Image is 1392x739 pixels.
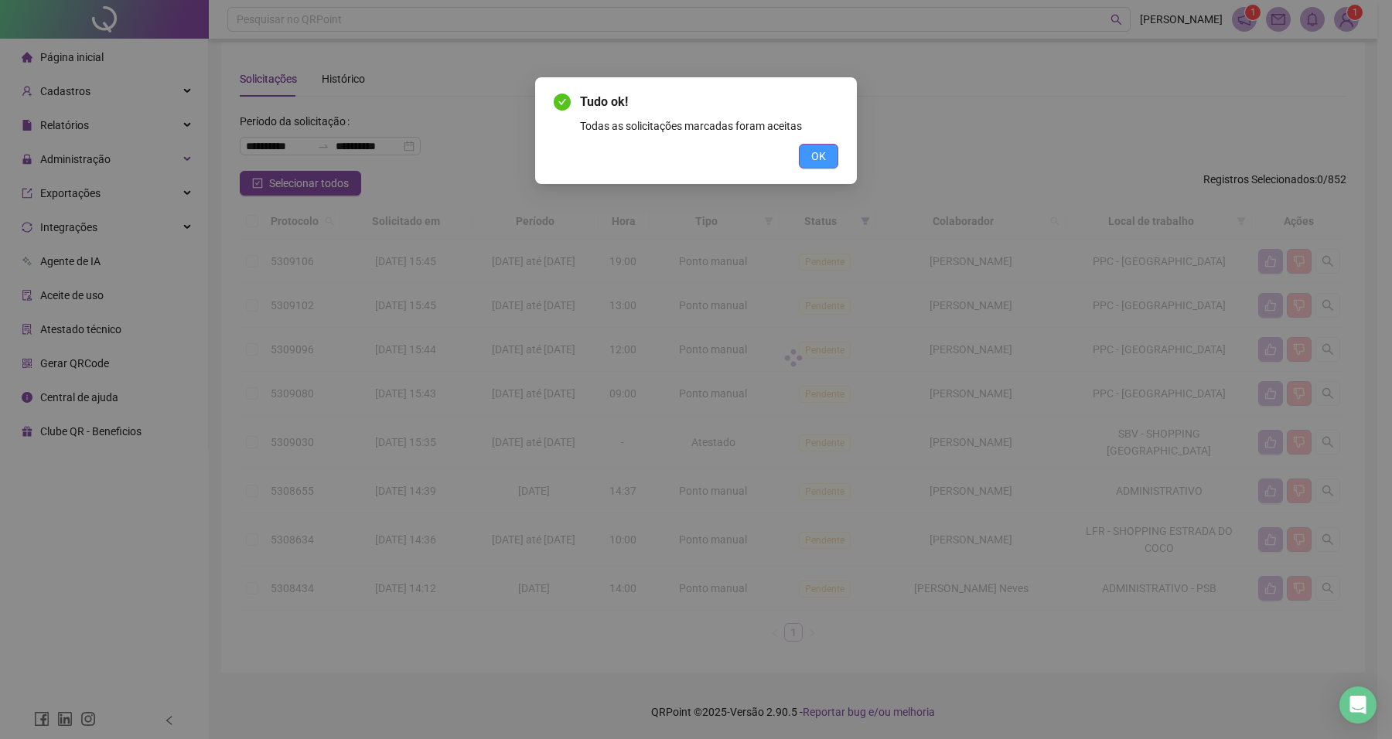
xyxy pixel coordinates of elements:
[580,93,838,111] span: Tudo ok!
[580,117,838,135] div: Todas as solicitações marcadas foram aceitas
[799,144,838,169] button: OK
[1339,686,1377,724] div: Open Intercom Messenger
[811,148,826,165] span: OK
[554,94,571,111] span: check-circle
